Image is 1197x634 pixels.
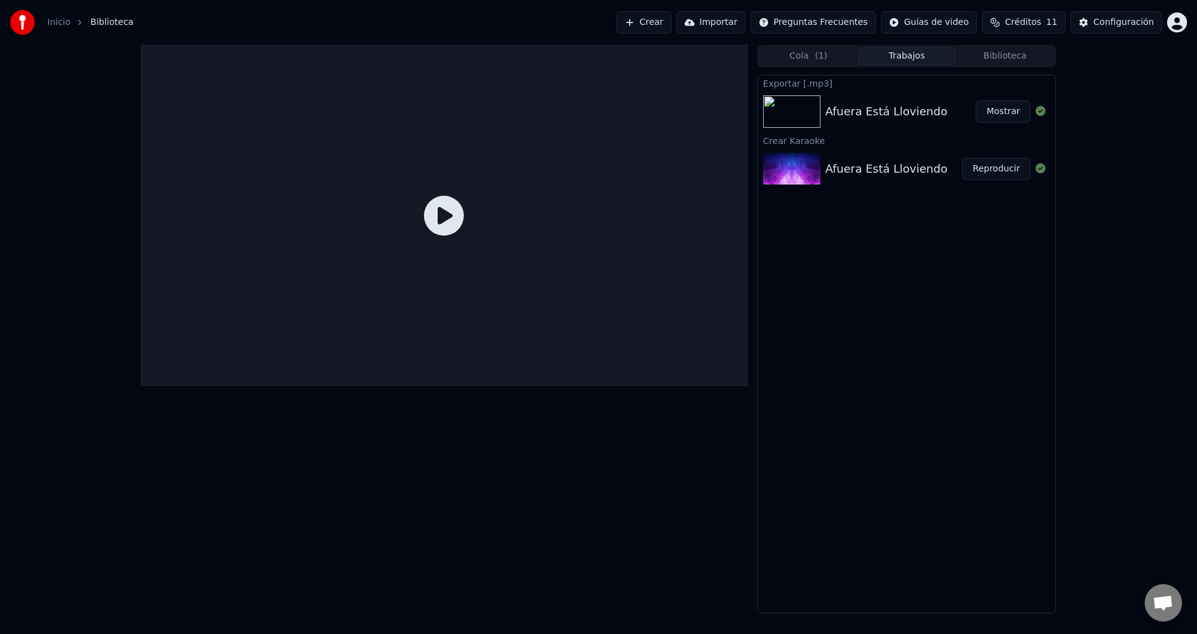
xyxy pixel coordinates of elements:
div: Afuera Está Lloviendo [825,103,948,120]
button: Trabajos [858,47,956,65]
nav: breadcrumb [47,16,133,29]
div: Chat abierto [1145,584,1182,622]
button: Mostrar [976,100,1031,123]
a: Inicio [47,16,70,29]
span: ( 1 ) [815,50,827,62]
span: Créditos [1005,16,1041,29]
button: Biblioteca [956,47,1054,65]
button: Preguntas Frecuentes [751,11,876,34]
img: youka [10,10,35,35]
button: Reproducir [962,158,1031,180]
div: Exportar [.mp3] [758,75,1055,90]
button: Importar [676,11,746,34]
span: Biblioteca [90,16,133,29]
div: Configuración [1094,16,1154,29]
button: Configuración [1070,11,1162,34]
button: Guías de video [881,11,977,34]
div: Crear Karaoke [758,133,1055,148]
button: Cola [759,47,858,65]
span: 11 [1046,16,1057,29]
button: Crear [617,11,671,34]
div: Afuera Está Lloviendo [825,160,948,178]
button: Créditos11 [982,11,1065,34]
